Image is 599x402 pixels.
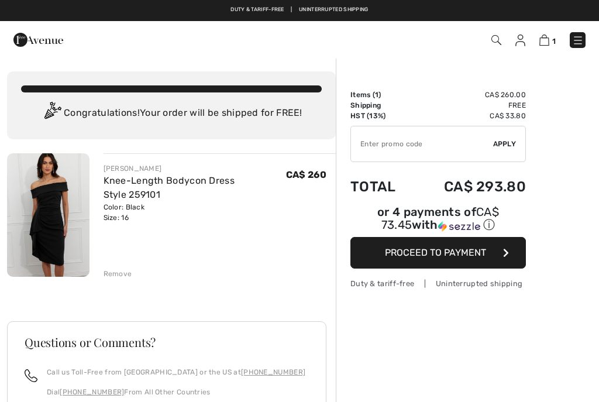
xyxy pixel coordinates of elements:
[350,207,526,237] div: or 4 payments ofCA$ 73.45withSezzle Click to learn more about Sezzle
[515,35,525,46] img: My Info
[552,37,556,46] span: 1
[286,169,326,180] span: CA$ 260
[350,278,526,289] div: Duty & tariff-free | Uninterrupted shipping
[13,33,63,44] a: 1ère Avenue
[25,336,309,348] h3: Questions or Comments?
[350,207,526,233] div: or 4 payments of with
[21,102,322,125] div: Congratulations! Your order will be shipped for FREE!
[350,90,413,100] td: Items ( )
[350,237,526,269] button: Proceed to Payment
[413,100,526,111] td: Free
[47,367,305,377] p: Call us Toll-Free from [GEOGRAPHIC_DATA] or the US at
[413,111,526,121] td: CA$ 33.80
[7,153,89,277] img: Knee-Length Bodycon Dress Style 259101
[381,205,499,232] span: CA$ 73.45
[350,167,413,207] td: Total
[350,100,413,111] td: Shipping
[104,163,286,174] div: [PERSON_NAME]
[539,33,556,47] a: 1
[351,126,493,162] input: Promo code
[493,139,517,149] span: Apply
[47,387,305,397] p: Dial From All Other Countries
[539,35,549,46] img: Shopping Bag
[104,269,132,279] div: Remove
[40,102,64,125] img: Congratulation2.svg
[104,175,235,200] a: Knee-Length Bodycon Dress Style 259101
[13,28,63,51] img: 1ère Avenue
[491,35,501,45] img: Search
[350,111,413,121] td: HST (13%)
[375,91,378,99] span: 1
[25,369,37,382] img: call
[241,368,305,376] a: [PHONE_NUMBER]
[104,202,286,223] div: Color: Black Size: 16
[385,247,486,258] span: Proceed to Payment
[60,388,124,396] a: [PHONE_NUMBER]
[413,167,526,207] td: CA$ 293.80
[572,35,584,46] img: Menu
[413,90,526,100] td: CA$ 260.00
[438,221,480,232] img: Sezzle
